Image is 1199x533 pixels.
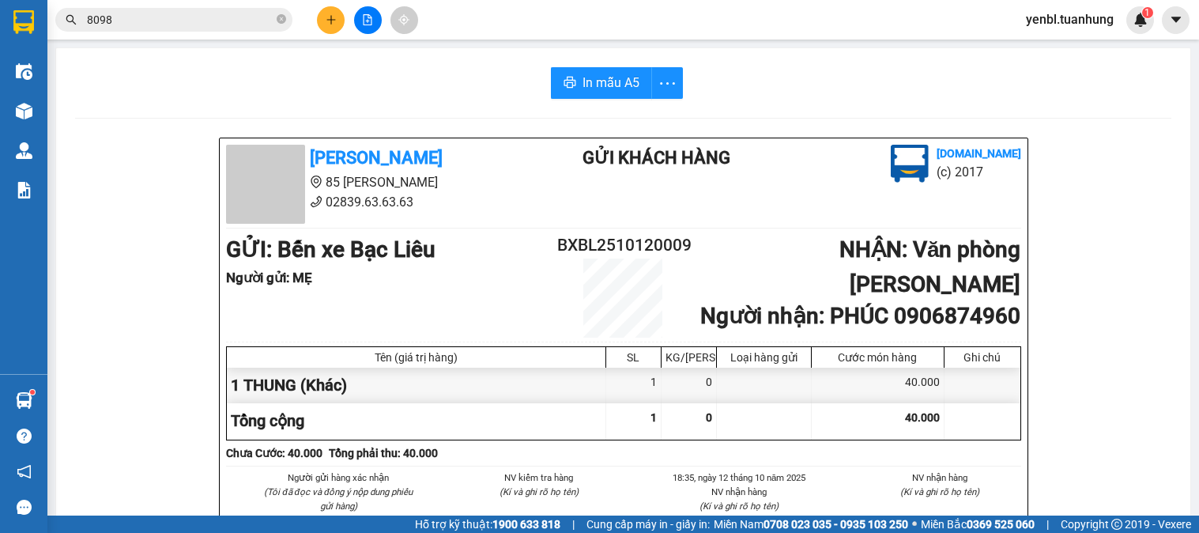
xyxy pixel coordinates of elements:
[610,351,657,364] div: SL
[16,63,32,80] img: warehouse-icon
[326,14,337,25] span: plus
[310,176,322,188] span: environment
[310,195,322,208] span: phone
[458,471,620,485] li: NV kiểm tra hàng
[1162,6,1190,34] button: caret-down
[967,518,1035,531] strong: 0369 525 060
[16,392,32,409] img: warehouse-icon
[1169,13,1183,27] span: caret-down
[937,147,1021,160] b: [DOMAIN_NAME]
[1133,13,1148,27] img: icon-new-feature
[390,6,418,34] button: aim
[226,172,520,192] li: 85 [PERSON_NAME]
[1144,7,1150,18] span: 1
[839,236,1021,297] b: NHẬN : Văn phòng [PERSON_NAME]
[264,486,413,512] i: (Tôi đã đọc và đồng ý nộp dung phiếu gửi hàng)
[226,270,312,285] b: Người gửi : MẸ
[17,429,32,444] span: question-circle
[721,351,807,364] div: Loại hàng gửi
[227,368,606,403] div: 1 THUNG (Khác)
[226,236,435,263] b: GỬI : Bến xe Bạc Liêu
[858,471,1021,485] li: NV nhận hàng
[277,14,286,24] span: close-circle
[16,142,32,159] img: warehouse-icon
[551,67,652,99] button: printerIn mẫu A5
[816,351,940,364] div: Cước món hàng
[662,368,717,403] div: 0
[30,390,35,395] sup: 1
[492,518,560,531] strong: 1900 633 818
[277,13,286,28] span: close-circle
[398,14,409,25] span: aim
[658,471,821,485] li: 18:35, ngày 12 tháng 10 năm 2025
[658,485,821,499] li: NV nhận hàng
[699,501,779,512] i: (Kí và ghi rõ họ tên)
[500,486,579,497] i: (Kí và ghi rõ họ tên)
[937,162,1021,182] li: (c) 2017
[606,368,662,403] div: 1
[1013,9,1126,29] span: yenbl.tuanhung
[16,182,32,198] img: solution-icon
[258,471,420,485] li: Người gửi hàng xác nhận
[231,351,601,364] div: Tên (giá trị hàng)
[362,14,373,25] span: file-add
[1142,7,1153,18] sup: 1
[231,411,304,430] span: Tổng cộng
[557,232,690,259] h2: BXBL2510120009
[812,368,944,403] div: 40.000
[948,351,1016,364] div: Ghi chú
[900,486,979,497] i: (Kí và ghi rõ họ tên)
[764,518,908,531] strong: 0708 023 035 - 0935 103 250
[905,411,940,424] span: 40.000
[415,516,560,533] span: Hỗ trợ kỹ thuật:
[583,148,730,168] b: Gửi khách hàng
[650,411,657,424] span: 1
[665,351,712,364] div: KG/[PERSON_NAME]
[706,411,712,424] span: 0
[317,6,345,34] button: plus
[572,516,575,533] span: |
[714,516,908,533] span: Miền Nam
[891,145,929,183] img: logo.jpg
[17,500,32,515] span: message
[586,516,710,533] span: Cung cấp máy in - giấy in:
[651,67,683,99] button: more
[310,148,443,168] b: [PERSON_NAME]
[921,516,1035,533] span: Miền Bắc
[912,521,917,527] span: ⚪️
[564,76,576,91] span: printer
[329,447,438,459] b: Tổng phải thu: 40.000
[66,14,77,25] span: search
[354,6,382,34] button: file-add
[16,103,32,119] img: warehouse-icon
[226,447,322,459] b: Chưa Cước : 40.000
[17,464,32,479] span: notification
[1111,519,1122,530] span: copyright
[13,10,34,34] img: logo-vxr
[583,73,639,93] span: In mẫu A5
[226,192,520,212] li: 02839.63.63.63
[700,303,1020,329] b: Người nhận : PHÚC 0906874960
[652,74,682,93] span: more
[87,11,273,28] input: Tìm tên, số ĐT hoặc mã đơn
[1046,516,1049,533] span: |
